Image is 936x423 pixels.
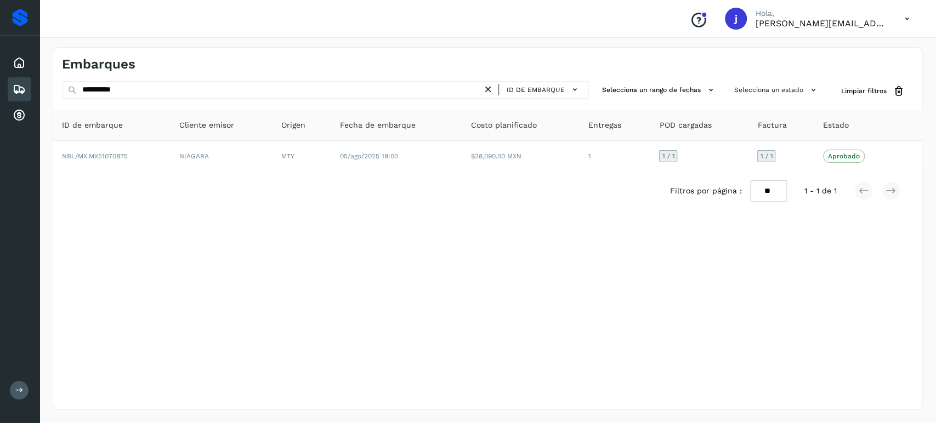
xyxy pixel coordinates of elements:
[828,152,860,160] p: Aprobado
[756,9,887,18] p: Hola,
[598,81,721,99] button: Selecciona un rango de fechas
[670,185,741,197] span: Filtros por página :
[281,119,305,131] span: Origen
[588,119,621,131] span: Entregas
[756,18,887,28] p: javier@rfllogistics.com.mx
[662,153,674,159] span: 1 / 1
[804,185,837,197] span: 1 - 1 de 1
[841,86,887,96] span: Limpiar filtros
[659,119,711,131] span: POD cargadas
[503,82,584,98] button: ID de embarque
[179,119,234,131] span: Cliente emisor
[507,85,565,95] span: ID de embarque
[462,141,580,172] td: $28,090.00 MXN
[62,56,135,72] h4: Embarques
[8,77,31,101] div: Embarques
[62,152,128,160] span: NBL/MX.MX51070875
[340,119,416,131] span: Fecha de embarque
[832,81,914,101] button: Limpiar filtros
[340,152,398,160] span: 05/ago/2025 18:00
[580,141,651,172] td: 1
[62,119,123,131] span: ID de embarque
[171,141,273,172] td: NIAGARA
[8,104,31,128] div: Cuentas por cobrar
[8,51,31,75] div: Inicio
[273,141,331,172] td: MTY
[823,119,849,131] span: Estado
[760,153,773,159] span: 1 / 1
[471,119,537,131] span: Costo planificado
[730,81,824,99] button: Selecciona un estado
[757,119,786,131] span: Factura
